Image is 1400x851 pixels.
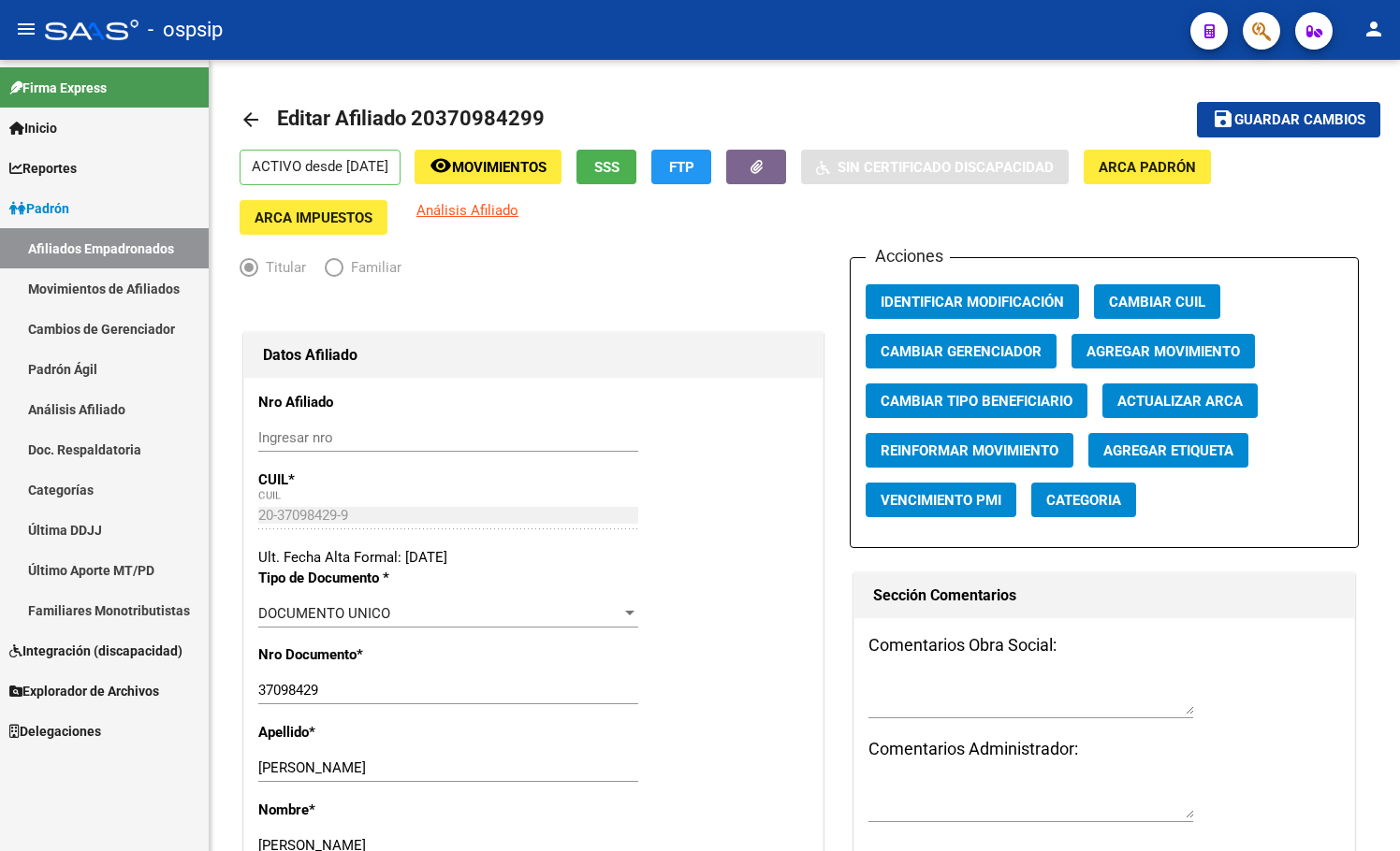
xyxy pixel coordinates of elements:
[1084,150,1211,184] button: ARCA Padrón
[1336,787,1381,832] iframe: Intercom live chat
[868,632,1340,658] h3: Comentarios Obra Social:
[881,393,1072,410] span: Cambiar Tipo Beneficiario
[868,736,1340,762] h3: Comentarios Administrador:
[669,159,694,176] span: FTP
[1031,483,1136,517] button: Categoria
[1363,18,1385,40] mat-icon: person
[881,294,1064,310] span: Identificar Modificación
[801,150,1069,184] button: Sin Certificado Discapacidad
[258,644,423,665] p: Nro Documento
[258,722,423,743] p: Apellido
[148,9,223,50] span: - ospsip
[343,257,401,278] span: Familiar
[258,392,423,412] p: Nro Afiliado
[277,107,545,130] span: Editar Afiliado 20370984299
[881,492,1001,509] span: Vencimiento PMI
[651,150,711,184] button: FTP
[576,150,636,184] button: SSS
[258,257,306,278] span: Titular
[9,721,101,742] span: Delegaciones
[1197,102,1380,137] button: Guardar cambios
[1103,442,1233,459] span: Agregar Etiqueta
[866,334,1057,368] button: Cambiar Gerenciador
[258,605,390,622] span: DOCUMENTO UNICO
[838,159,1054,176] span: Sin Certificado Discapacidad
[430,154,452,177] mat-icon: remove_red_eye
[873,581,1335,611] h1: Sección Comentarios
[1109,294,1205,310] span: Cambiar CUIL
[881,442,1058,459] span: Reinformar Movimiento
[9,118,57,138] span: Inicio
[240,108,262,131] mat-icon: arrow_back
[1102,383,1258,418] button: Actualizar ARCA
[594,159,620,176] span: SSS
[9,641,182,661] span: Integración (discapacidad)
[866,433,1073,468] button: Reinformar Movimiento
[1072,334,1255,368] button: Agregar Movimiento
[1212,108,1234,130] mat-icon: save
[258,568,423,588] p: Tipo de Documento *
[1234,112,1365,129] span: Guardar cambios
[1094,284,1220,319] button: Cambiar CUIL
[1086,343,1240,360] span: Agregar Movimiento
[9,78,107,98] span: Firma Express
[15,18,37,40] mat-icon: menu
[1117,393,1243,410] span: Actualizar ARCA
[9,681,159,701] span: Explorador de Archivos
[240,263,420,280] mat-radio-group: Elija una opción
[258,547,809,568] div: Ult. Fecha Alta Formal: [DATE]
[866,284,1079,319] button: Identificar Modificación
[258,469,423,490] p: CUIL
[416,202,518,219] span: Análisis Afiliado
[9,198,69,219] span: Padrón
[240,150,401,185] p: ACTIVO desde [DATE]
[263,340,804,370] h1: Datos Afiliado
[258,800,423,820] p: Nombre
[881,343,1042,360] span: Cambiar Gerenciador
[415,150,561,184] button: Movimientos
[452,159,547,176] span: Movimientos
[1046,492,1121,509] span: Categoria
[1099,159,1196,176] span: ARCA Padrón
[255,209,372,226] span: ARCA Impuestos
[866,243,950,269] h3: Acciones
[866,383,1087,418] button: Cambiar Tipo Beneficiario
[9,158,77,179] span: Reportes
[1088,433,1248,468] button: Agregar Etiqueta
[240,200,387,235] button: ARCA Impuestos
[866,483,1016,517] button: Vencimiento PMI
